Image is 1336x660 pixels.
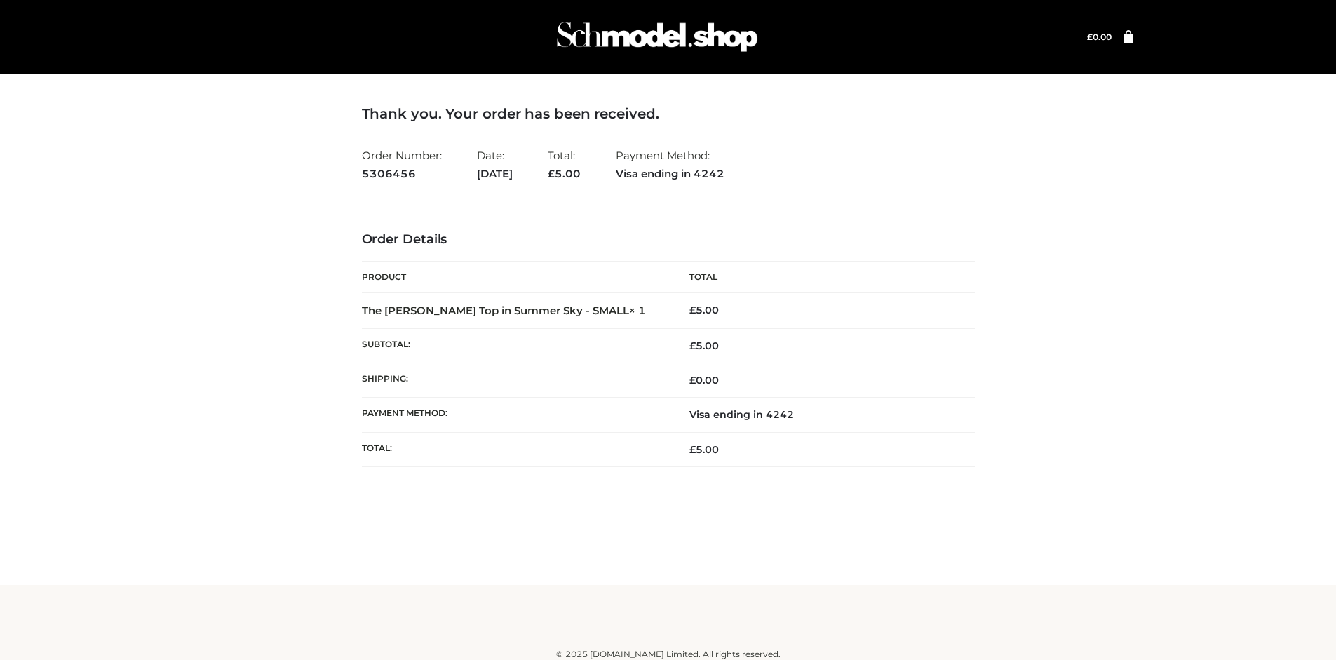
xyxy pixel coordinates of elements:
li: Payment Method: [616,143,724,186]
li: Date: [477,143,513,186]
span: £ [689,339,696,352]
th: Shipping: [362,363,668,398]
th: Total: [362,432,668,466]
td: Visa ending in 4242 [668,398,975,432]
bdi: 0.00 [689,374,719,386]
th: Product [362,262,668,293]
li: Order Number: [362,143,442,186]
span: £ [689,443,696,456]
span: £ [689,304,696,316]
strong: 5306456 [362,165,442,183]
bdi: 0.00 [1087,32,1112,42]
span: £ [689,374,696,386]
span: £ [1087,32,1093,42]
th: Subtotal: [362,328,668,363]
bdi: 5.00 [689,304,719,316]
img: Schmodel Admin 964 [552,9,762,65]
strong: The [PERSON_NAME] Top in Summer Sky - SMALL [362,304,646,317]
h3: Thank you. Your order has been received. [362,105,975,122]
strong: × 1 [629,304,646,317]
a: £0.00 [1087,32,1112,42]
th: Total [668,262,975,293]
th: Payment method: [362,398,668,432]
span: 5.00 [689,339,719,352]
span: £ [548,167,555,180]
h3: Order Details [362,232,975,248]
strong: Visa ending in 4242 [616,165,724,183]
strong: [DATE] [477,165,513,183]
span: 5.00 [689,443,719,456]
li: Total: [548,143,581,186]
span: 5.00 [548,167,581,180]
